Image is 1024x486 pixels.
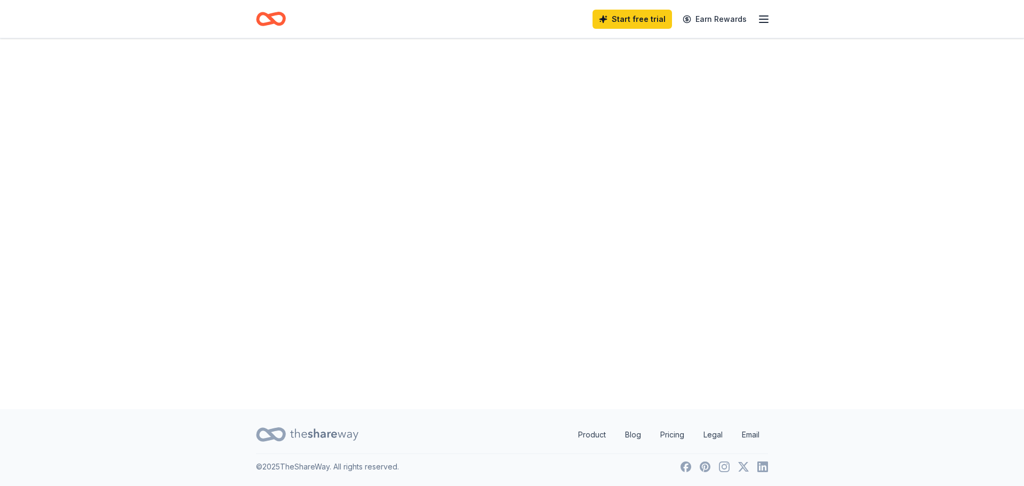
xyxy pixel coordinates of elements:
a: Start free trial [593,10,672,29]
a: Pricing [652,424,693,445]
a: Legal [695,424,731,445]
a: Home [256,6,286,31]
a: Product [570,424,614,445]
p: © 2025 TheShareWay. All rights reserved. [256,460,399,473]
nav: quick links [570,424,768,445]
a: Blog [617,424,650,445]
a: Earn Rewards [676,10,753,29]
a: Email [733,424,768,445]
